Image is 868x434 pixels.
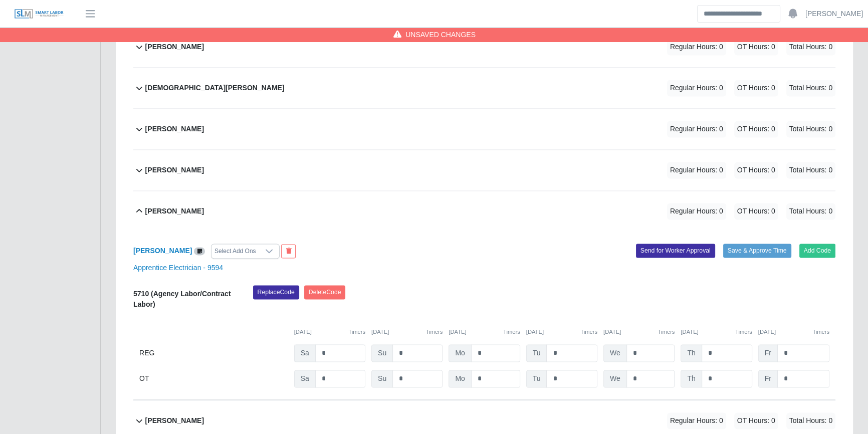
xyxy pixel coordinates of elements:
button: Add Code [799,244,836,258]
span: OT Hours: 0 [734,203,778,220]
button: Send for Worker Approval [636,244,715,258]
a: [PERSON_NAME] [133,247,192,255]
div: Select Add Ons [211,244,259,258]
button: [DEMOGRAPHIC_DATA][PERSON_NAME] Regular Hours: 0 OT Hours: 0 Total Hours: 0 [133,68,835,108]
button: [PERSON_NAME] Regular Hours: 0 OT Hours: 0 Total Hours: 0 [133,27,835,67]
b: 5710 (Agency Labor/Contract Labor) [133,290,231,308]
span: Su [371,344,393,362]
span: OT Hours: 0 [734,412,778,429]
div: [DATE] [758,328,829,336]
span: Regular Hours: 0 [667,121,726,137]
button: ReplaceCode [253,285,299,299]
button: Timers [503,328,520,336]
span: Fr [758,370,778,387]
div: [DATE] [449,328,520,336]
img: SLM Logo [14,9,64,20]
input: Search [697,5,780,23]
span: Unsaved Changes [405,30,476,40]
a: View/Edit Notes [194,247,205,255]
button: Timers [658,328,675,336]
span: Total Hours: 0 [786,80,835,96]
div: [DATE] [294,328,365,336]
span: Th [681,370,702,387]
span: Fr [758,344,778,362]
span: We [603,344,627,362]
button: Save & Approve Time [723,244,791,258]
b: [PERSON_NAME] [145,124,204,134]
span: Total Hours: 0 [786,121,835,137]
span: Su [371,370,393,387]
span: Regular Hours: 0 [667,80,726,96]
span: Mo [449,370,471,387]
button: Timers [426,328,443,336]
span: Regular Hours: 0 [667,203,726,220]
div: OT [139,370,288,387]
button: Timers [812,328,829,336]
span: Regular Hours: 0 [667,162,726,178]
button: Timers [348,328,365,336]
span: Tu [526,370,547,387]
b: [DEMOGRAPHIC_DATA][PERSON_NAME] [145,83,285,93]
div: [DATE] [526,328,597,336]
span: We [603,370,627,387]
span: Sa [294,344,316,362]
span: Total Hours: 0 [786,39,835,55]
span: OT Hours: 0 [734,121,778,137]
b: [PERSON_NAME] [145,415,204,426]
span: Regular Hours: 0 [667,39,726,55]
div: [DATE] [603,328,675,336]
div: [DATE] [681,328,752,336]
span: Total Hours: 0 [786,162,835,178]
span: OT Hours: 0 [734,162,778,178]
span: Tu [526,344,547,362]
div: REG [139,344,288,362]
b: [PERSON_NAME] [145,42,204,52]
button: Timers [580,328,597,336]
button: Timers [735,328,752,336]
span: OT Hours: 0 [734,39,778,55]
span: Total Hours: 0 [786,203,835,220]
a: Apprentice Electrician - 9594 [133,264,223,272]
b: [PERSON_NAME] [145,165,204,175]
span: Regular Hours: 0 [667,412,726,429]
span: OT Hours: 0 [734,80,778,96]
span: Th [681,344,702,362]
span: Total Hours: 0 [786,412,835,429]
button: DeleteCode [304,285,346,299]
div: [DATE] [371,328,443,336]
button: End Worker & Remove from the Timesheet [281,244,296,258]
b: [PERSON_NAME] [145,206,204,216]
span: Sa [294,370,316,387]
button: [PERSON_NAME] Regular Hours: 0 OT Hours: 0 Total Hours: 0 [133,191,835,232]
a: [PERSON_NAME] [805,9,863,19]
span: Mo [449,344,471,362]
button: [PERSON_NAME] Regular Hours: 0 OT Hours: 0 Total Hours: 0 [133,150,835,190]
button: [PERSON_NAME] Regular Hours: 0 OT Hours: 0 Total Hours: 0 [133,109,835,149]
